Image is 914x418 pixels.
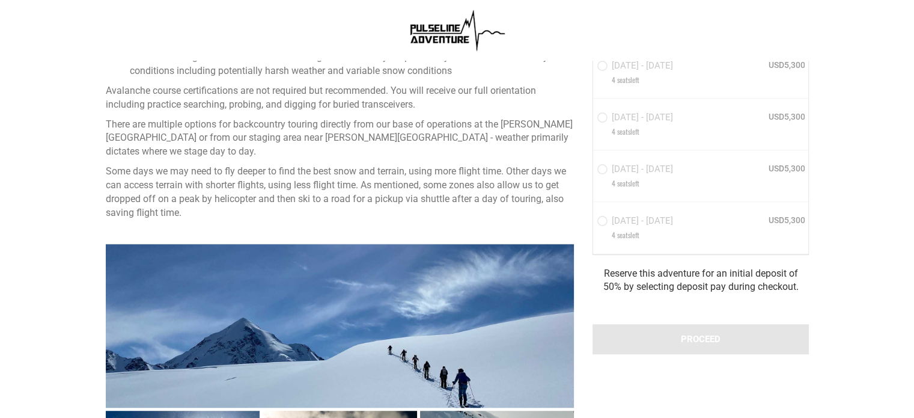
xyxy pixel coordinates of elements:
p: There are multiple options for backcountry touring directly from our base of operations at the [P... [106,118,574,159]
p: Some days we may need to fly deeper to find the best snow and terrain, using more flight time. Ot... [106,165,574,220]
p: Avalanche course certifications are not required but recommended. You will receive our full orien... [106,84,574,112]
img: 1638909355.png [405,6,509,54]
div: Reserve this adventure for an initial deposit of 50% by selecting deposit pay during checkout. [593,254,809,306]
li: Must have a higher level of fitness and strength and be ready for potentially strenuous backcount... [130,51,574,78]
